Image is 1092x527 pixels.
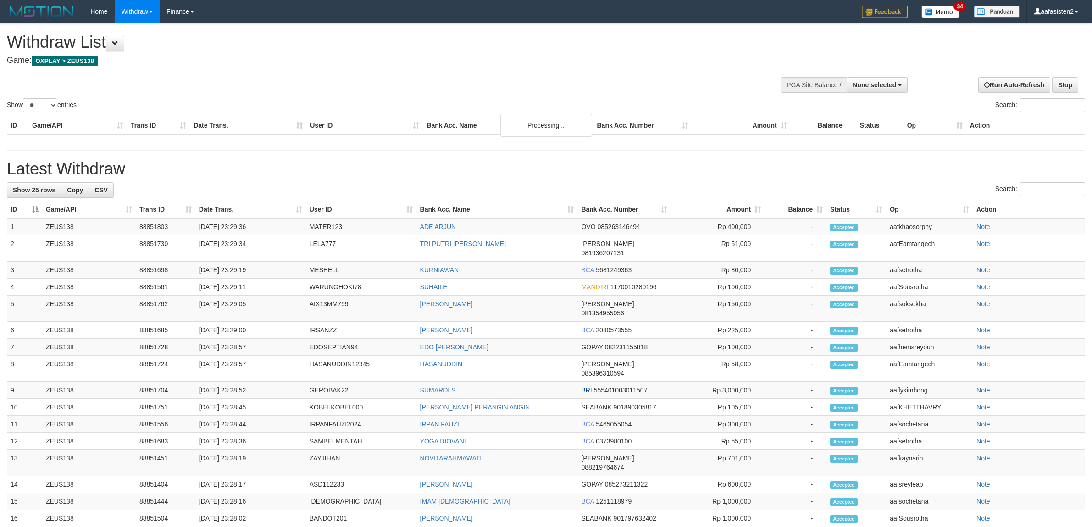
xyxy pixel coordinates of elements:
td: - [765,416,826,433]
button: None selected [847,77,908,93]
th: Amount [692,117,791,134]
td: 88851751 [136,399,195,416]
td: 88851803 [136,218,195,235]
td: ZAYJIHAN [306,450,416,476]
span: BCA [581,326,594,334]
a: SUHAILE [420,283,448,291]
a: TRI PUTRI [PERSON_NAME] [420,240,506,247]
td: - [765,339,826,356]
input: Search: [1020,98,1085,112]
td: 88851683 [136,433,195,450]
span: BCA [581,498,594,505]
span: Accepted [830,224,858,231]
td: GEROBAK22 [306,382,416,399]
a: Note [976,343,990,351]
th: Bank Acc. Name: activate to sort column ascending [416,201,578,218]
a: Note [976,387,990,394]
td: aafsetrotha [886,262,973,279]
td: - [765,382,826,399]
td: Rp 100,000 [671,339,765,356]
a: IMAM [DEMOGRAPHIC_DATA] [420,498,510,505]
span: OXPLAY > ZEUS138 [32,56,98,66]
span: None selected [853,81,896,89]
span: Accepted [830,498,858,506]
td: [DATE] 23:28:19 [195,450,306,476]
span: Copy 082231155818 to clipboard [605,343,648,351]
td: EDOSEPTIAN94 [306,339,416,356]
td: - [765,493,826,510]
a: Note [976,437,990,445]
td: [DATE] 23:28:02 [195,510,306,527]
th: Date Trans.: activate to sort column ascending [195,201,306,218]
a: Note [976,266,990,274]
td: aafsetrotha [886,322,973,339]
span: Copy 901797632402 to clipboard [613,515,656,522]
td: [DATE] 23:28:52 [195,382,306,399]
td: - [765,510,826,527]
td: [DATE] 23:28:44 [195,416,306,433]
td: Rp 100,000 [671,279,765,296]
span: Accepted [830,241,858,248]
td: Rp 400,000 [671,218,765,235]
td: [DATE] 23:29:00 [195,322,306,339]
th: Bank Acc. Number [593,117,692,134]
td: 5 [7,296,42,322]
span: 34 [953,2,966,11]
a: Note [976,481,990,488]
td: ZEUS138 [42,279,136,296]
td: 88851404 [136,476,195,493]
span: GOPAY [581,343,603,351]
td: - [765,433,826,450]
span: Copy 1251118979 to clipboard [596,498,632,505]
span: Copy [67,186,83,194]
td: 6 [7,322,42,339]
td: 88851504 [136,510,195,527]
th: Status [856,117,904,134]
span: SEABANK [581,515,611,522]
a: Note [976,498,990,505]
td: aafSousrotha [886,279,973,296]
td: BANDOT201 [306,510,416,527]
td: aaflykimhong [886,382,973,399]
td: 15 [7,493,42,510]
td: - [765,279,826,296]
td: Rp 150,000 [671,296,765,322]
td: Rp 225,000 [671,322,765,339]
th: Trans ID [127,117,190,134]
td: ZEUS138 [42,218,136,235]
td: [DATE] 23:28:45 [195,399,306,416]
input: Search: [1020,182,1085,196]
td: [DEMOGRAPHIC_DATA] [306,493,416,510]
td: 88851685 [136,322,195,339]
td: - [765,218,826,235]
td: 88851730 [136,235,195,262]
td: ZEUS138 [42,262,136,279]
span: Accepted [830,267,858,275]
td: ZEUS138 [42,235,136,262]
th: ID: activate to sort column descending [7,201,42,218]
td: Rp 58,000 [671,356,765,382]
td: Rp 701,000 [671,450,765,476]
span: Accepted [830,515,858,523]
label: Search: [995,98,1085,112]
span: Accepted [830,387,858,395]
td: IRSANZZ [306,322,416,339]
td: aafsreyleap [886,476,973,493]
td: 8 [7,356,42,382]
h4: Game: [7,56,719,65]
td: aafEamtangech [886,235,973,262]
td: - [765,322,826,339]
span: Accepted [830,438,858,446]
a: HASANUDDIN [420,360,463,368]
th: Action [966,117,1085,134]
td: ZEUS138 [42,339,136,356]
td: [DATE] 23:29:05 [195,296,306,322]
td: ZEUS138 [42,433,136,450]
a: [PERSON_NAME] [420,515,473,522]
td: aafhemsreyoun [886,339,973,356]
a: Stop [1052,77,1078,93]
td: aafSousrotha [886,510,973,527]
td: - [765,262,826,279]
td: AIX13MM799 [306,296,416,322]
td: Rp 80,000 [671,262,765,279]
